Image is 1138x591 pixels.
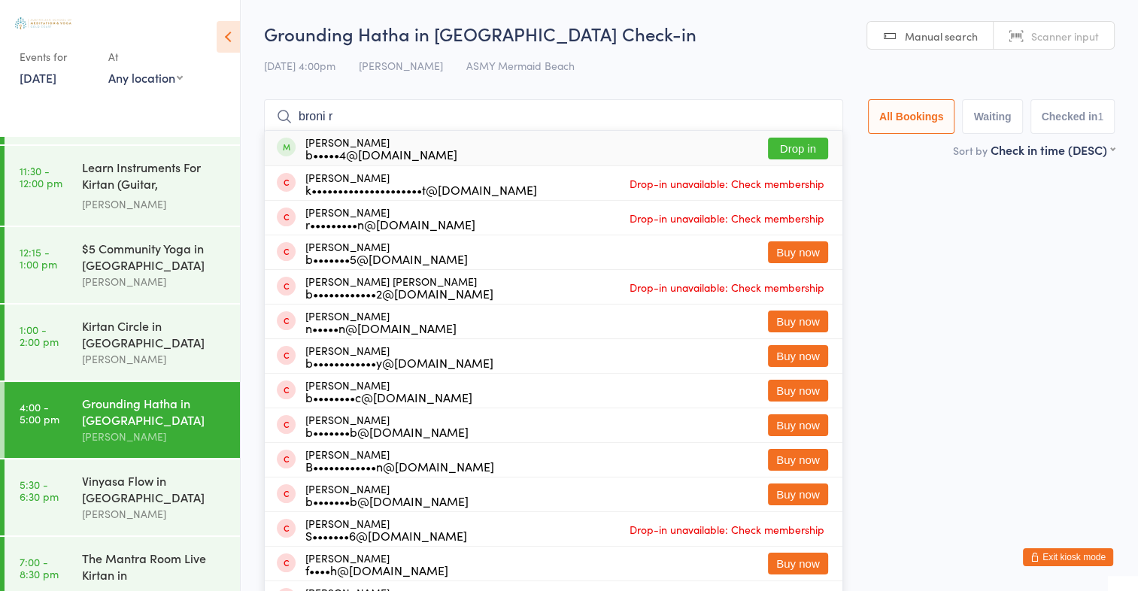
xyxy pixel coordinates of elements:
[82,240,227,273] div: $5 Community Yoga in [GEOGRAPHIC_DATA]
[82,159,227,195] div: Learn Instruments For Kirtan (Guitar, Harmonium, U...
[82,550,227,586] div: The Mantra Room Live Kirtan in [GEOGRAPHIC_DATA]
[305,275,493,299] div: [PERSON_NAME] [PERSON_NAME]
[359,58,443,73] span: [PERSON_NAME]
[626,207,828,229] span: Drop-in unavailable: Check membership
[82,273,227,290] div: [PERSON_NAME]
[264,58,335,73] span: [DATE] 4:00pm
[953,143,988,158] label: Sort by
[305,391,472,403] div: b••••••••c@[DOMAIN_NAME]
[768,380,828,402] button: Buy now
[305,529,467,541] div: S•••••••6@[DOMAIN_NAME]
[305,460,494,472] div: B••••••••••••n@[DOMAIN_NAME]
[626,172,828,195] span: Drop-in unavailable: Check membership
[264,99,843,134] input: Search
[305,344,493,368] div: [PERSON_NAME]
[305,241,468,265] div: [PERSON_NAME]
[305,426,469,438] div: b•••••••b@[DOMAIN_NAME]
[20,401,59,425] time: 4:00 - 5:00 pm
[305,517,467,541] div: [PERSON_NAME]
[20,246,57,270] time: 12:15 - 1:00 pm
[1031,29,1099,44] span: Scanner input
[305,552,448,576] div: [PERSON_NAME]
[20,556,59,580] time: 7:00 - 8:30 pm
[768,138,828,159] button: Drop in
[305,310,457,334] div: [PERSON_NAME]
[20,44,93,69] div: Events for
[305,322,457,334] div: n•••••n@[DOMAIN_NAME]
[768,345,828,367] button: Buy now
[868,99,955,134] button: All Bookings
[768,311,828,332] button: Buy now
[305,379,472,403] div: [PERSON_NAME]
[305,171,537,195] div: [PERSON_NAME]
[1030,99,1115,134] button: Checked in1
[305,206,475,230] div: [PERSON_NAME]
[20,69,56,86] a: [DATE]
[82,317,227,350] div: Kirtan Circle in [GEOGRAPHIC_DATA]
[82,350,227,368] div: [PERSON_NAME]
[5,227,240,303] a: 12:15 -1:00 pm$5 Community Yoga in [GEOGRAPHIC_DATA][PERSON_NAME]
[5,459,240,535] a: 5:30 -6:30 pmVinyasa Flow in [GEOGRAPHIC_DATA][PERSON_NAME]
[82,195,227,213] div: [PERSON_NAME]
[305,414,469,438] div: [PERSON_NAME]
[305,483,469,507] div: [PERSON_NAME]
[15,17,71,29] img: Australian School of Meditation & Yoga (Gold Coast)
[108,69,183,86] div: Any location
[626,276,828,299] span: Drop-in unavailable: Check membership
[5,382,240,458] a: 4:00 -5:00 pmGrounding Hatha in [GEOGRAPHIC_DATA][PERSON_NAME]
[82,472,227,505] div: Vinyasa Flow in [GEOGRAPHIC_DATA]
[305,448,494,472] div: [PERSON_NAME]
[768,241,828,263] button: Buy now
[20,478,59,502] time: 5:30 - 6:30 pm
[305,148,457,160] div: b•••••4@[DOMAIN_NAME]
[768,414,828,436] button: Buy now
[20,323,59,347] time: 1:00 - 2:00 pm
[5,146,240,226] a: 11:30 -12:00 pmLearn Instruments For Kirtan (Guitar, Harmonium, U...[PERSON_NAME]
[305,495,469,507] div: b•••••••b@[DOMAIN_NAME]
[962,99,1022,134] button: Waiting
[305,287,493,299] div: b••••••••••••2@[DOMAIN_NAME]
[1097,111,1103,123] div: 1
[82,395,227,428] div: Grounding Hatha in [GEOGRAPHIC_DATA]
[264,21,1115,46] h2: Grounding Hatha in [GEOGRAPHIC_DATA] Check-in
[768,483,828,505] button: Buy now
[82,428,227,445] div: [PERSON_NAME]
[305,218,475,230] div: r•••••••••n@[DOMAIN_NAME]
[305,253,468,265] div: b•••••••5@[DOMAIN_NAME]
[305,183,537,195] div: k•••••••••••••••••••••t@[DOMAIN_NAME]
[905,29,978,44] span: Manual search
[305,564,448,576] div: f••••h@[DOMAIN_NAME]
[991,141,1115,158] div: Check in time (DESC)
[305,136,457,160] div: [PERSON_NAME]
[768,553,828,574] button: Buy now
[466,58,575,73] span: ASMY Mermaid Beach
[5,305,240,380] a: 1:00 -2:00 pmKirtan Circle in [GEOGRAPHIC_DATA][PERSON_NAME]
[82,505,227,523] div: [PERSON_NAME]
[305,356,493,368] div: b••••••••••••y@[DOMAIN_NAME]
[626,518,828,541] span: Drop-in unavailable: Check membership
[1023,548,1113,566] button: Exit kiosk mode
[108,44,183,69] div: At
[768,449,828,471] button: Buy now
[20,165,62,189] time: 11:30 - 12:00 pm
